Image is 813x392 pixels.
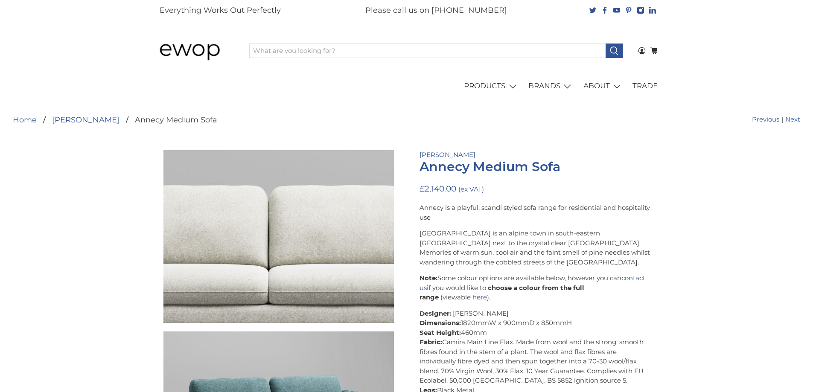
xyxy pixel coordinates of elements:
li: Annecy Medium Sofa [119,116,217,124]
strong: Note: [420,274,437,282]
a: [PERSON_NAME] [420,151,475,159]
a: Annecy Medium Sofa [163,150,394,323]
strong: Designer: [420,309,451,317]
p: Annecy is a playful, scandi styled sofa range for residential and hospitality use [420,203,650,222]
a: ABOUT [578,74,628,98]
p: Everything Works Out Perfectly [160,5,281,16]
a: contact us [420,274,645,292]
nav: breadcrumbs [13,116,217,124]
span: | [779,115,785,125]
span: [PERSON_NAME] [453,309,509,317]
small: (ex VAT) [458,185,484,193]
a: TRADE [628,74,663,98]
p: Some colour options are available below, however you can if you would like to (viewable ). [420,273,650,302]
h1: Annecy Medium Sofa [420,160,650,174]
span: £2,140.00 [420,184,456,194]
span: 460mm [461,328,487,337]
a: Next [785,115,800,125]
strong: choose a colour from the full range [420,284,584,302]
strong: Dimensions: [420,319,461,327]
nav: main navigation [151,74,663,98]
p: [GEOGRAPHIC_DATA] is an alpine town in south-eastern [GEOGRAPHIC_DATA] next to the crystal clear ... [420,229,650,267]
a: Previous [752,115,779,125]
strong: Fabric: [420,338,442,346]
a: [PERSON_NAME] [52,116,119,124]
a: Home [13,116,37,124]
input: What are you looking for? [249,44,606,58]
p: Please call us on [PHONE_NUMBER] [365,5,507,16]
a: BRANDS [524,74,579,98]
a: PRODUCTS [459,74,524,98]
strong: Seat Height: [420,328,461,337]
a: here [472,293,487,301]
